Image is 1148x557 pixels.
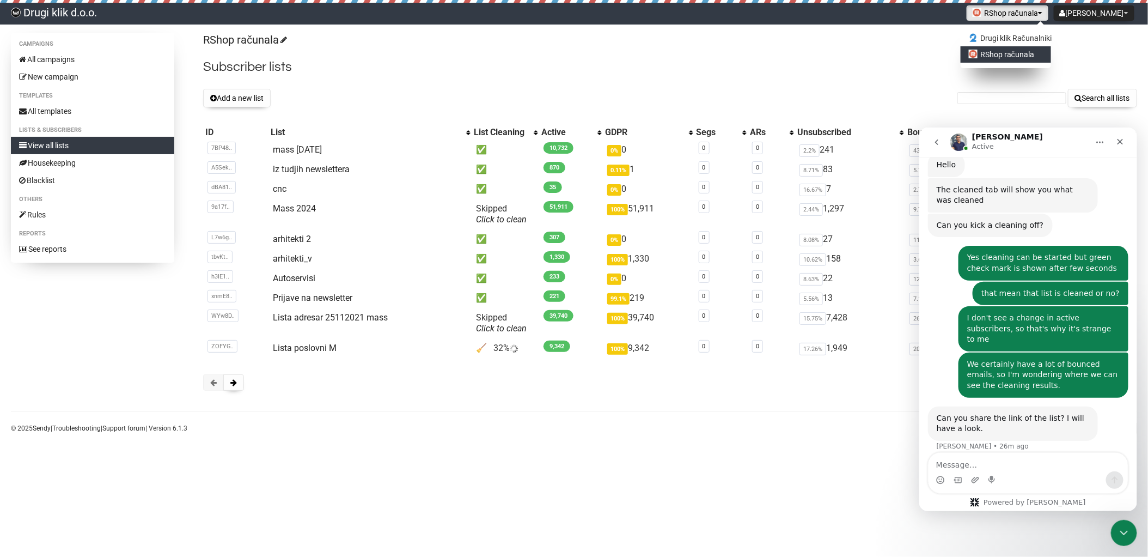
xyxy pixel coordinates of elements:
[703,184,706,191] a: 0
[799,203,823,216] span: 2.44%
[11,8,21,17] img: 8de6925a14bec10a103b3121561b8636
[969,33,978,42] img: 2.jpg
[607,343,628,355] span: 100%
[756,312,759,319] a: 0
[703,273,706,280] a: 0
[472,249,539,269] td: ✅
[1045,127,1072,138] div: Edit
[271,127,461,138] div: List
[207,290,236,302] span: xnmE8..
[544,162,565,173] span: 870
[203,125,268,140] th: ID: No sort applied, sorting is disabled
[207,142,236,154] span: 7BP48..
[795,338,905,358] td: 1,949
[603,288,694,308] td: 219
[472,140,539,160] td: ✅
[795,308,905,338] td: 7,428
[607,313,628,324] span: 100%
[799,144,820,157] span: 2.2%
[11,206,174,223] a: Rules
[603,160,694,179] td: 1
[11,68,174,86] a: New campaign
[973,8,981,17] img: 1.jpg
[909,312,936,325] span: 26.51%
[909,273,936,286] span: 12.08%
[207,310,239,322] span: WYw8D..
[11,89,174,102] li: Templates
[476,214,527,225] a: Click to clean
[472,269,539,288] td: ✅
[909,253,933,266] span: 3.69%
[544,181,562,193] span: 35
[603,140,694,160] td: 0
[905,160,1006,179] td: 53
[603,179,694,199] td: 0
[11,193,174,206] li: Others
[273,203,316,214] a: Mass 2024
[795,288,905,308] td: 13
[207,201,234,213] span: 9a17f..
[799,234,823,246] span: 8.08%
[795,179,905,199] td: 7
[544,251,570,263] span: 1,330
[795,199,905,229] td: 1,297
[905,249,1006,269] td: 51
[1077,127,1126,138] div: Delete
[541,127,592,138] div: Active
[703,343,706,350] a: 0
[603,269,694,288] td: 0
[607,254,628,265] span: 100%
[703,293,706,300] a: 0
[273,144,322,155] a: mass [DATE]
[905,179,1006,199] td: 1
[905,308,1006,338] td: 14,339
[795,125,905,140] th: Unsubscribed: No sort applied, activate to apply an ascending sort
[273,234,311,244] a: arhitekti 2
[603,249,694,269] td: 1,330
[1043,125,1074,140] th: Edit: No sort applied, sorting is disabled
[11,137,174,154] a: View all lists
[476,203,527,225] span: Skipped
[11,172,174,189] a: Blacklist
[603,229,694,249] td: 0
[539,125,603,140] th: Active: No sort applied, activate to apply an ascending sort
[203,89,271,107] button: Add a new list
[207,340,237,353] span: ZOFYG..
[273,184,286,194] a: cnc
[909,203,933,216] span: 9.77%
[909,164,933,177] span: 5.74%
[472,179,539,199] td: ✅
[11,227,174,240] li: Reports
[703,312,706,319] a: 0
[905,140,1006,160] td: 8,136
[697,127,737,138] div: Segs
[799,273,823,286] span: 8.63%
[703,234,706,241] a: 0
[909,234,936,246] span: 11.53%
[607,184,621,196] span: 0%
[756,144,759,152] a: 0
[11,422,187,434] p: © 2025 | | | Version 6.1.3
